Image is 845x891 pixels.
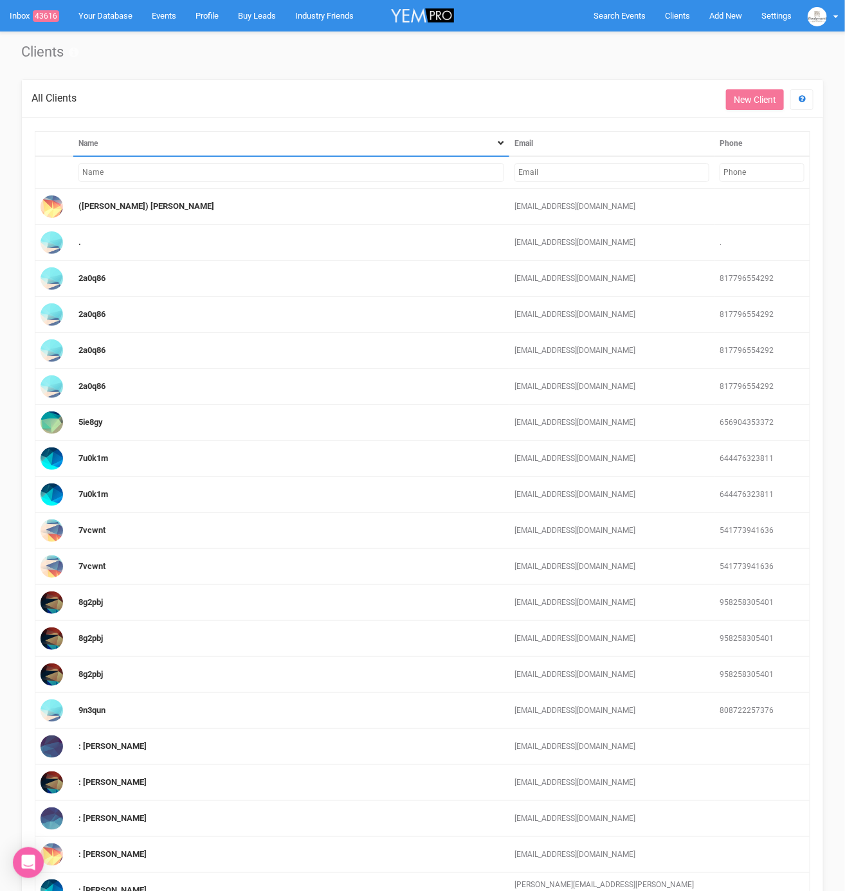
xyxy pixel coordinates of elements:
[41,339,63,362] img: Profile Image
[714,225,810,261] td: .
[514,163,709,182] input: Filter by Email
[509,837,714,873] td: [EMAIL_ADDRESS][DOMAIN_NAME]
[714,477,810,513] td: 644476323811
[509,657,714,693] td: [EMAIL_ADDRESS][DOMAIN_NAME]
[78,163,504,182] input: Filter by Name
[41,411,63,434] img: Profile Image
[594,11,646,21] span: Search Events
[714,369,810,405] td: 817796554292
[78,597,103,607] a: 8g2pbj
[509,729,714,765] td: [EMAIL_ADDRESS][DOMAIN_NAME]
[726,89,784,110] a: New Client
[714,693,810,729] td: 808722257376
[78,345,105,355] a: 2a0q86
[41,627,63,650] img: Profile Image
[714,657,810,693] td: 958258305401
[78,705,105,715] a: 9n3qun
[41,447,63,470] img: Profile Image
[714,333,810,369] td: 817796554292
[720,163,804,182] input: Filter by Phone
[78,489,108,499] a: 7u0k1m
[41,807,63,830] img: Profile Image
[41,375,63,398] img: Profile Image
[509,801,714,837] td: [EMAIL_ADDRESS][DOMAIN_NAME]
[78,777,147,787] a: : [PERSON_NAME]
[41,483,63,506] img: Profile Image
[509,333,714,369] td: [EMAIL_ADDRESS][DOMAIN_NAME]
[714,621,810,657] td: 958258305401
[78,849,147,859] a: : [PERSON_NAME]
[78,201,214,211] a: ([PERSON_NAME]) [PERSON_NAME]
[714,585,810,621] td: 958258305401
[78,741,147,751] a: : [PERSON_NAME]
[509,585,714,621] td: [EMAIL_ADDRESS][DOMAIN_NAME]
[78,417,103,427] a: 5ie8gy
[509,693,714,729] td: [EMAIL_ADDRESS][DOMAIN_NAME]
[78,309,105,319] a: 2a0q86
[78,273,105,283] a: 2a0q86
[33,10,59,22] span: 43616
[78,669,103,679] a: 8g2pbj
[509,369,714,405] td: [EMAIL_ADDRESS][DOMAIN_NAME]
[714,549,810,585] td: 541773941636
[509,261,714,297] td: [EMAIL_ADDRESS][DOMAIN_NAME]
[21,44,824,60] h1: Clients
[41,663,63,686] img: Profile Image
[41,699,63,722] img: Profile Image
[32,92,77,104] span: All Clients
[78,525,105,535] a: 7vcwnt
[78,237,81,247] a: .
[509,513,714,549] td: [EMAIL_ADDRESS][DOMAIN_NAME]
[41,267,63,290] img: Profile Image
[78,561,105,571] a: 7vcwnt
[73,131,509,156] th: Name: activate to sort column descending
[714,405,810,441] td: 656904353372
[41,771,63,794] img: Profile Image
[714,297,810,333] td: 817796554292
[509,477,714,513] td: [EMAIL_ADDRESS][DOMAIN_NAME]
[509,765,714,801] td: [EMAIL_ADDRESS][DOMAIN_NAME]
[41,303,63,326] img: Profile Image
[41,519,63,542] img: Profile Image
[509,297,714,333] td: [EMAIL_ADDRESS][DOMAIN_NAME]
[709,11,742,21] span: Add New
[509,189,714,225] td: [EMAIL_ADDRESS][DOMAIN_NAME]
[509,131,714,156] th: Email: activate to sort column ascending
[714,441,810,477] td: 644476323811
[13,847,44,878] div: Open Intercom Messenger
[41,843,63,866] img: Profile Image
[78,381,105,391] a: 2a0q86
[509,441,714,477] td: [EMAIL_ADDRESS][DOMAIN_NAME]
[509,549,714,585] td: [EMAIL_ADDRESS][DOMAIN_NAME]
[78,813,147,823] a: : [PERSON_NAME]
[808,7,827,26] img: BGLogo.jpg
[714,513,810,549] td: 541773941636
[78,453,108,463] a: 7u0k1m
[714,131,810,156] th: Phone: activate to sort column ascending
[714,261,810,297] td: 817796554292
[41,735,63,758] img: Profile Image
[665,11,690,21] span: Clients
[509,621,714,657] td: [EMAIL_ADDRESS][DOMAIN_NAME]
[41,231,63,254] img: Profile Image
[41,555,63,578] img: Profile Image
[41,591,63,614] img: Profile Image
[41,195,63,218] img: Profile Image
[509,405,714,441] td: [EMAIL_ADDRESS][DOMAIN_NAME]
[78,633,103,643] a: 8g2pbj
[509,225,714,261] td: [EMAIL_ADDRESS][DOMAIN_NAME]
